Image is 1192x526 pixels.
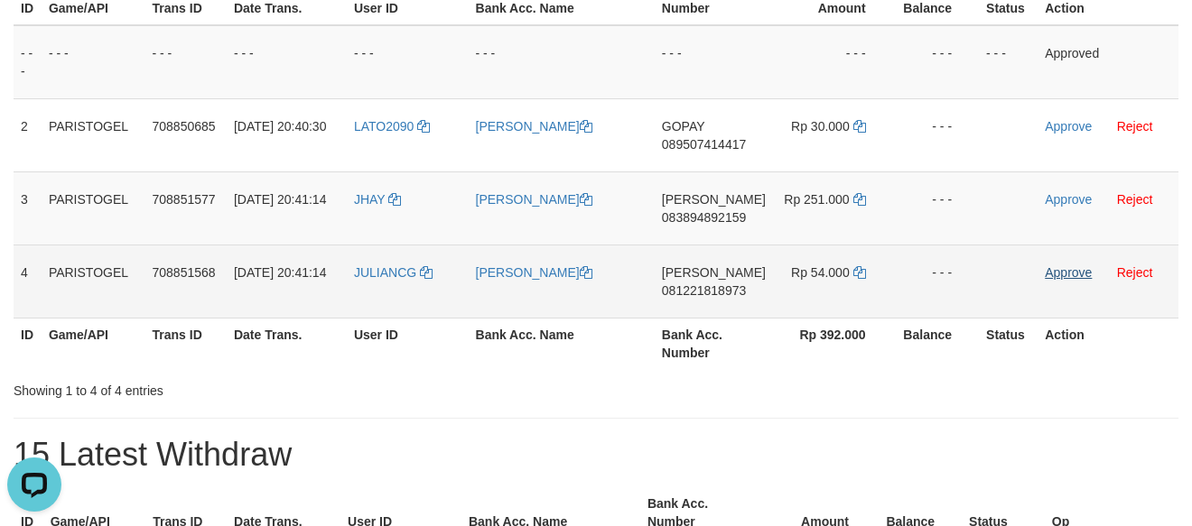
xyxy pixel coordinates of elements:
[1038,25,1178,99] td: Approved
[347,318,469,369] th: User ID
[354,265,433,280] a: JULIANCG
[234,265,326,280] span: [DATE] 20:41:14
[773,25,893,99] td: - - -
[7,7,61,61] button: Open LiveChat chat widget
[14,245,42,318] td: 4
[893,245,980,318] td: - - -
[14,318,42,369] th: ID
[14,98,42,171] td: 2
[476,265,592,280] a: [PERSON_NAME]
[145,318,227,369] th: Trans ID
[354,192,401,207] a: JHAY
[893,318,980,369] th: Balance
[1045,119,1092,134] a: Approve
[1038,318,1178,369] th: Action
[14,25,42,99] td: - - -
[1117,119,1153,134] a: Reject
[42,98,145,171] td: PARISTOGEL
[476,192,592,207] a: [PERSON_NAME]
[354,119,414,134] span: LATO2090
[469,318,655,369] th: Bank Acc. Name
[354,119,430,134] a: LATO2090
[14,437,1178,473] h1: 15 Latest Withdraw
[14,171,42,245] td: 3
[153,119,216,134] span: 708850685
[655,25,773,99] td: - - -
[662,283,746,298] span: Copy 081221818973 to clipboard
[662,119,704,134] span: GOPAY
[1117,192,1153,207] a: Reject
[347,25,469,99] td: - - -
[354,265,416,280] span: JULIANCG
[893,98,980,171] td: - - -
[42,318,145,369] th: Game/API
[791,119,850,134] span: Rp 30.000
[476,119,592,134] a: [PERSON_NAME]
[42,245,145,318] td: PARISTOGEL
[853,119,866,134] a: Copy 30000 to clipboard
[14,374,483,400] div: Showing 1 to 4 of 4 entries
[234,192,326,207] span: [DATE] 20:41:14
[662,265,766,280] span: [PERSON_NAME]
[42,25,145,99] td: - - -
[979,318,1038,369] th: Status
[227,25,347,99] td: - - -
[42,171,145,245] td: PARISTOGEL
[153,192,216,207] span: 708851577
[662,192,766,207] span: [PERSON_NAME]
[773,318,893,369] th: Rp 392.000
[153,265,216,280] span: 708851568
[234,119,326,134] span: [DATE] 20:40:30
[784,192,849,207] span: Rp 251.000
[853,192,866,207] a: Copy 251000 to clipboard
[853,265,866,280] a: Copy 54000 to clipboard
[979,25,1038,99] td: - - -
[227,318,347,369] th: Date Trans.
[893,171,980,245] td: - - -
[1117,265,1153,280] a: Reject
[893,25,980,99] td: - - -
[655,318,773,369] th: Bank Acc. Number
[662,210,746,225] span: Copy 083894892159 to clipboard
[469,25,655,99] td: - - -
[145,25,227,99] td: - - -
[1045,192,1092,207] a: Approve
[354,192,386,207] span: JHAY
[791,265,850,280] span: Rp 54.000
[1045,265,1092,280] a: Approve
[662,137,746,152] span: Copy 089507414417 to clipboard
